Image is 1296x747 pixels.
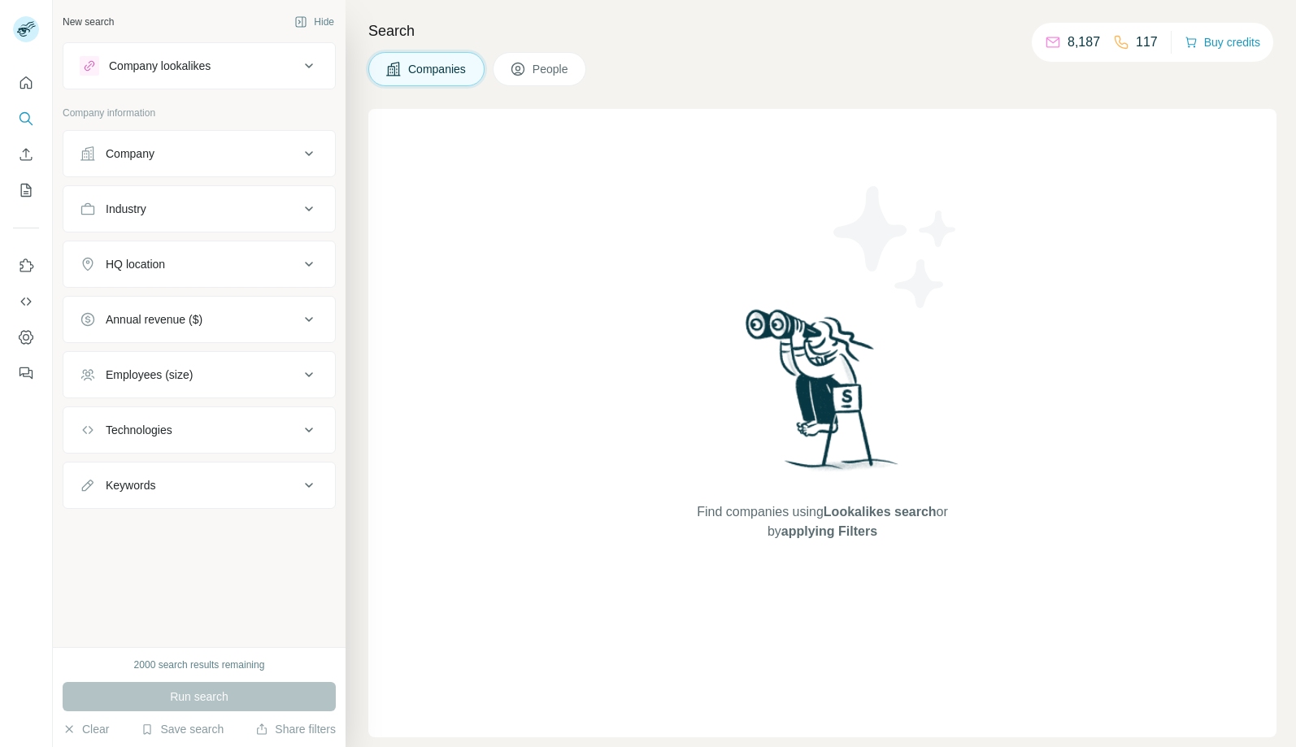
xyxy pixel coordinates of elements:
button: Keywords [63,466,335,505]
span: applying Filters [781,524,877,538]
div: Technologies [106,422,172,438]
button: Use Surfe on LinkedIn [13,251,39,280]
div: Company lookalikes [109,58,211,74]
button: Annual revenue ($) [63,300,335,339]
p: Company information [63,106,336,120]
button: My lists [13,176,39,205]
button: Buy credits [1185,31,1260,54]
img: Surfe Illustration - Woman searching with binoculars [738,305,907,486]
button: Feedback [13,358,39,388]
p: 117 [1136,33,1158,52]
button: Clear [63,721,109,737]
span: Lookalikes search [824,505,937,519]
span: Companies [408,61,468,77]
h4: Search [368,20,1276,42]
button: HQ location [63,245,335,284]
div: New search [63,15,114,29]
button: Save search [141,721,224,737]
button: Company [63,134,335,173]
p: 8,187 [1068,33,1100,52]
button: Employees (size) [63,355,335,394]
button: Hide [283,10,346,34]
div: HQ location [106,256,165,272]
div: Keywords [106,477,155,493]
div: Industry [106,201,146,217]
div: Annual revenue ($) [106,311,202,328]
button: Company lookalikes [63,46,335,85]
span: Find companies using or by [692,502,952,541]
div: Company [106,145,154,162]
button: Dashboard [13,323,39,352]
button: Enrich CSV [13,140,39,169]
div: 2000 search results remaining [134,658,265,672]
button: Share filters [255,721,336,737]
button: Quick start [13,68,39,98]
button: Industry [63,189,335,228]
button: Search [13,104,39,133]
div: Employees (size) [106,367,193,383]
button: Technologies [63,410,335,450]
button: Use Surfe API [13,287,39,316]
span: People [533,61,570,77]
img: Surfe Illustration - Stars [823,174,969,320]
